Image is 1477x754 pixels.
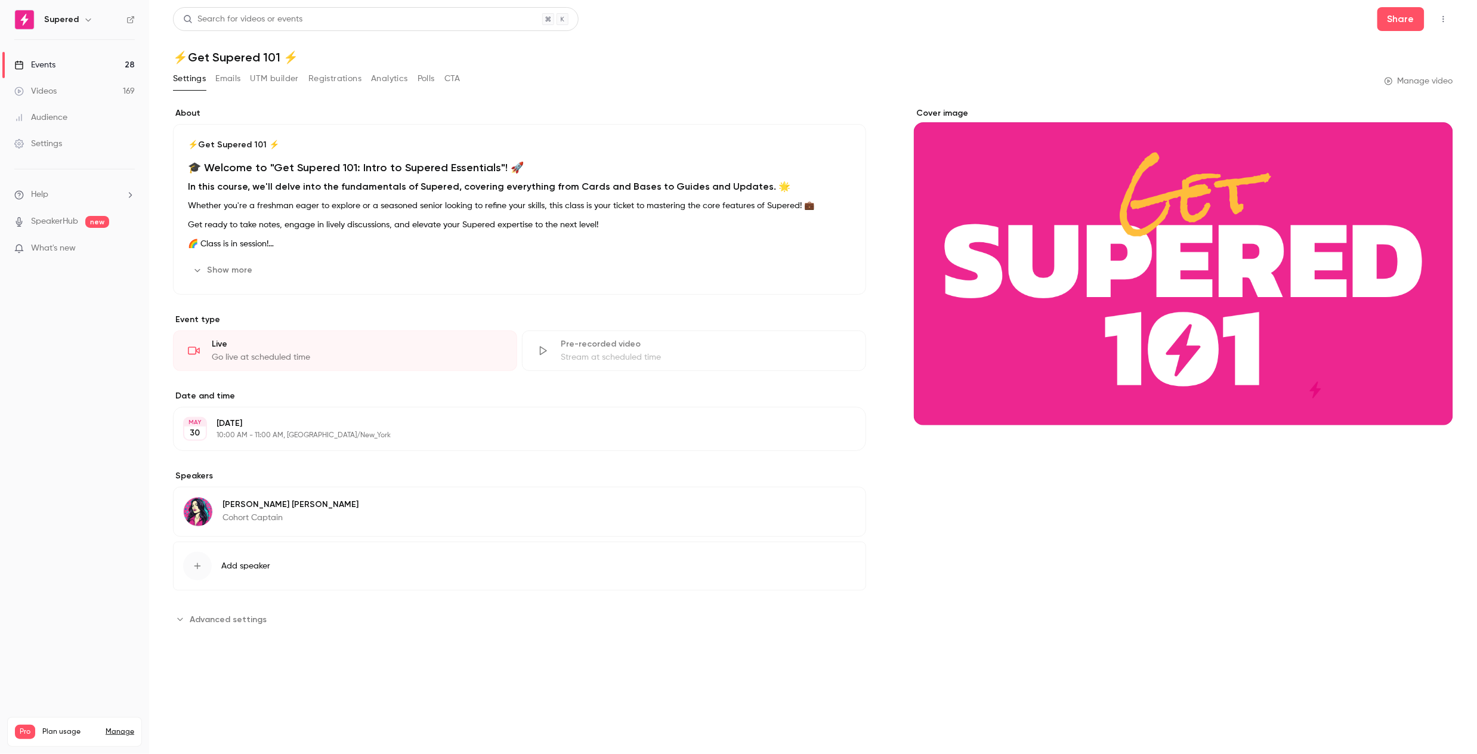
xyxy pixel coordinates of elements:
button: Analytics [371,69,408,88]
span: Add speaker [221,560,270,572]
a: SpeakerHub [31,215,78,228]
div: Videos [14,85,57,97]
button: Share [1377,7,1425,31]
div: Events [14,59,55,71]
button: UTM builder [251,69,299,88]
div: Settings [14,138,62,150]
span: Pro [15,725,35,739]
section: Advanced settings [173,610,866,629]
p: Cohort Captain [223,512,359,524]
button: Emails [215,69,240,88]
button: Registrations [308,69,361,88]
div: LiveGo live at scheduled time [173,330,517,371]
div: Go live at scheduled time [212,351,502,363]
button: Show more [188,261,259,280]
h2: In this course, we'll delve into the fundamentals of Supered, covering everything from Cards and ... [188,180,851,194]
img: Supered [15,10,34,29]
div: Stream at scheduled time [561,351,851,363]
button: CTA [444,69,461,88]
div: Live [212,338,502,350]
button: Add speaker [173,542,866,591]
h1: ⚡️Get Supered 101 ⚡️ [173,50,1453,64]
label: About [173,107,866,119]
label: Cover image [914,107,1453,119]
span: Plan usage [42,727,98,737]
a: Manage [106,727,134,737]
img: Lindsey Smith [184,497,212,526]
label: Speakers [173,470,866,482]
h1: 🎓 Welcome to "Get Supered 101: Intro to Supered Essentials"! 🚀 [188,160,851,175]
div: MAY [184,418,206,427]
h6: Supered [44,14,79,26]
button: Settings [173,69,206,88]
li: help-dropdown-opener [14,188,135,201]
section: Cover image [914,107,1453,425]
a: Manage video [1385,75,1453,87]
p: [PERSON_NAME] [PERSON_NAME] [223,499,359,511]
button: Polls [418,69,435,88]
iframe: Noticeable Trigger [120,243,135,254]
span: Advanced settings [190,613,267,626]
p: [DATE] [217,418,803,429]
p: Event type [173,314,866,326]
p: ⚡️Get Supered 101 ⚡️ [188,139,851,151]
p: 10:00 AM - 11:00 AM, [GEOGRAPHIC_DATA]/New_York [217,431,803,440]
div: Pre-recorded videoStream at scheduled time [522,330,866,371]
p: 30 [190,427,200,439]
button: Advanced settings [173,610,274,629]
p: Get ready to take notes, engage in lively discussions, and elevate your Supered expertise to the ... [188,218,851,232]
div: Audience [14,112,67,123]
div: Pre-recorded video [561,338,851,350]
span: Help [31,188,48,201]
span: What's new [31,242,76,255]
div: Lindsey Smith[PERSON_NAME] [PERSON_NAME]Cohort Captain [173,487,866,537]
p: 🌈 Class is in session! [188,237,851,251]
span: new [85,216,109,228]
div: Search for videos or events [183,13,302,26]
p: Whether you're a freshman eager to explore or a seasoned senior looking to refine your skills, th... [188,199,851,213]
label: Date and time [173,390,866,402]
